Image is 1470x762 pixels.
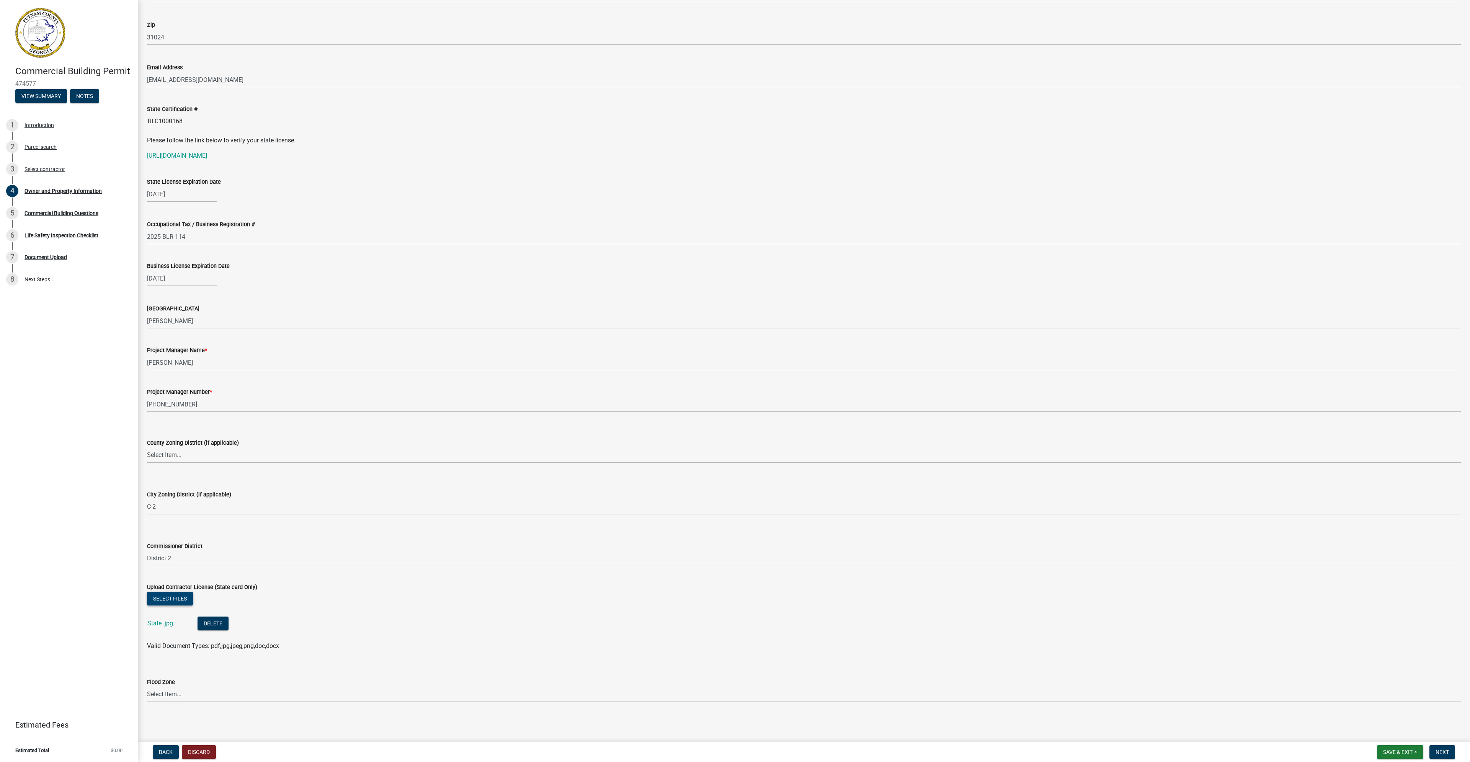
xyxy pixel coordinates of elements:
div: 2 [6,141,18,153]
div: 6 [6,229,18,241]
label: Upload Contractor License (State card Only) [147,585,257,590]
label: Flood Zone [147,680,175,685]
label: Commissioner District [147,544,203,549]
span: Back [159,749,173,755]
label: County Zoning District (if applicable) [147,441,239,446]
div: 4 [6,185,18,197]
div: 3 [6,163,18,175]
div: Introduction [24,122,54,128]
img: Putnam County, Georgia [15,8,65,58]
label: Business License Expiration Date [147,264,230,269]
a: Estimated Fees [6,717,126,733]
span: $0.00 [111,748,122,753]
div: Owner and Property Information [24,188,102,194]
div: 8 [6,273,18,286]
button: Next [1429,745,1455,759]
wm-modal-confirm: Notes [70,93,99,100]
label: State License Expiration Date [147,179,221,185]
div: Document Upload [24,255,67,260]
button: Select files [147,592,193,605]
button: Delete [198,617,229,630]
label: Zip [147,23,155,28]
div: Select contractor [24,166,65,172]
label: Project Manager Number [147,390,212,395]
span: Next [1436,749,1449,755]
label: [GEOGRAPHIC_DATA] [147,306,199,312]
label: Project Manager Name [147,348,207,353]
wm-modal-confirm: Summary [15,93,67,100]
span: 474577 [15,80,122,87]
button: Save & Exit [1377,745,1423,759]
div: 1 [6,119,18,131]
button: View Summary [15,89,67,103]
div: Commercial Building Questions [24,210,98,216]
div: Life Safety Inspection Checklist [24,233,98,238]
input: mm/dd/yyyy [147,186,217,202]
div: Parcel search [24,144,57,150]
label: City Zoning District (if applicable) [147,492,231,498]
a: State .jpg [147,620,173,627]
div: 7 [6,251,18,263]
button: Notes [70,89,99,103]
label: Email Address [147,65,183,70]
wm-modal-confirm: Delete Document [198,620,229,628]
input: mm/dd/yyyy [147,271,217,286]
p: Please follow the link below to verify your state license. [147,136,1461,145]
label: State Certification # [147,107,198,112]
span: Save & Exit [1383,749,1413,755]
button: Discard [182,745,216,759]
span: Valid Document Types: pdf,jpg,jpeg,png,doc,docx [147,642,279,649]
a: [URL][DOMAIN_NAME] [147,152,207,159]
h4: Commercial Building Permit [15,66,132,77]
div: 5 [6,207,18,219]
button: Back [153,745,179,759]
label: Occupational Tax / Business Registration # [147,222,255,227]
span: Estimated Total [15,748,49,753]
